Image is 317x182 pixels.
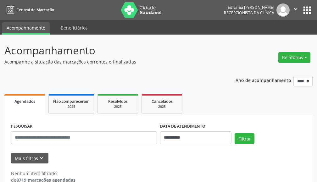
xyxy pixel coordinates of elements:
[11,170,75,177] div: Nenhum item filtrado
[224,5,274,10] div: Edivania [PERSON_NAME]
[2,22,50,35] a: Acompanhamento
[276,3,290,17] img: img
[38,155,45,162] i: keyboard_arrow_down
[160,122,205,131] label: DATA DE ATENDIMENTO
[102,104,134,109] div: 2025
[4,58,220,65] p: Acompanhe a situação das marcações correntes e finalizadas
[53,99,90,104] span: Não compareceram
[236,76,291,84] p: Ano de acompanhamento
[53,104,90,109] div: 2025
[11,122,32,131] label: PESQUISAR
[11,153,48,164] button: Mais filtroskeyboard_arrow_down
[152,99,173,104] span: Cancelados
[224,10,274,15] span: Recepcionista da clínica
[56,22,92,33] a: Beneficiários
[235,133,254,144] button: Filtrar
[4,43,220,58] p: Acompanhamento
[16,7,54,13] span: Central de Marcação
[302,5,313,16] button: apps
[14,99,35,104] span: Agendados
[4,5,54,15] a: Central de Marcação
[278,52,310,63] button: Relatórios
[292,6,299,13] i: 
[290,3,302,17] button: 
[146,104,178,109] div: 2025
[108,99,128,104] span: Resolvidos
